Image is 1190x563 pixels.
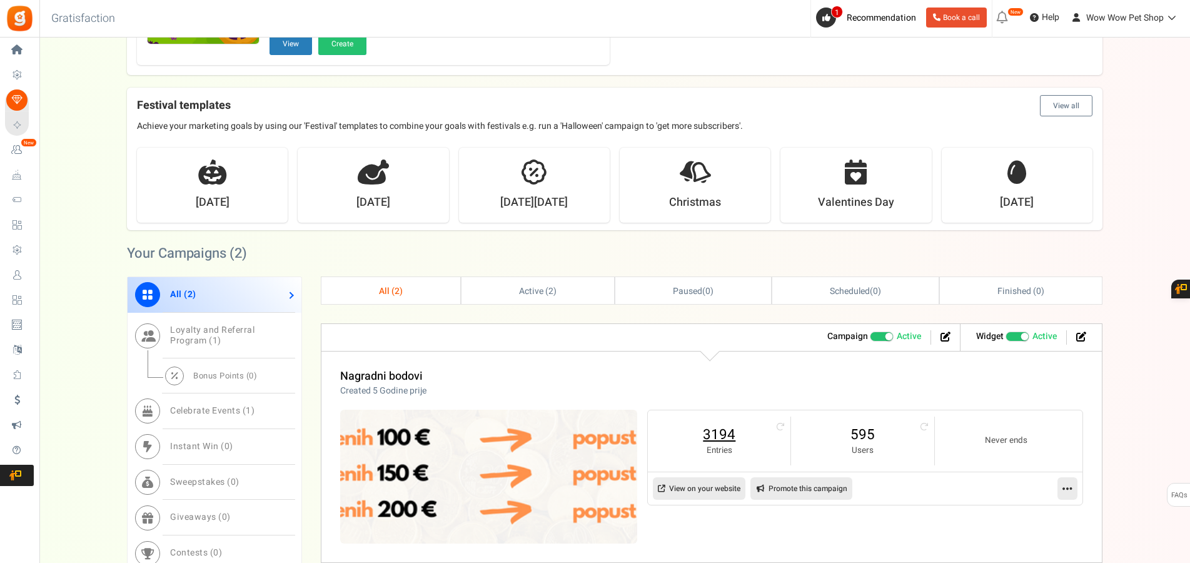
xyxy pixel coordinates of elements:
[831,6,843,18] span: 1
[213,546,219,559] span: 0
[246,404,251,417] span: 1
[660,425,778,445] a: 3194
[395,285,400,298] span: 2
[5,139,34,161] a: New
[1036,285,1041,298] span: 0
[224,440,230,453] span: 0
[318,33,366,55] button: Create
[379,285,403,298] span: All ( )
[1007,8,1024,16] em: New
[170,323,255,347] span: Loyalty and Referral Program ( )
[38,6,129,31] h3: Gratisfaction
[750,477,852,500] a: Promote this campaign
[137,95,1092,116] h4: Festival templates
[673,285,702,298] span: Paused
[170,510,231,524] span: Giveaways ( )
[519,285,557,298] span: Active ( )
[873,285,878,298] span: 0
[926,8,987,28] a: Book a call
[847,11,916,24] span: Recommendation
[234,243,242,263] span: 2
[976,330,1004,343] strong: Widget
[830,285,870,298] span: Scheduled
[1171,484,1187,507] span: FAQs
[827,330,868,343] strong: Campaign
[1000,195,1034,211] strong: [DATE]
[669,195,721,211] strong: Christmas
[1025,8,1064,28] a: Help
[170,440,233,453] span: Instant Win ( )
[222,510,228,524] span: 0
[816,8,921,28] a: 1 Recommendation
[967,330,1067,345] li: Widget activated
[340,368,423,385] a: Nagradni bodovi
[170,546,222,559] span: Contests ( )
[997,285,1044,298] span: Finished ( )
[804,425,921,445] a: 595
[947,435,1066,447] small: Never ends
[705,285,710,298] span: 0
[1086,11,1164,24] span: Wow Wow Pet Shop
[804,445,921,457] small: Users
[830,285,880,298] span: ( )
[270,33,312,55] button: View
[340,385,426,397] p: Created 5 Godine prije
[673,285,713,298] span: ( )
[6,4,34,33] img: Gratisfaction
[137,120,1092,133] p: Achieve your marketing goals by using our 'Festival' templates to combine your goals with festiva...
[500,195,568,211] strong: [DATE][DATE]
[1032,330,1057,343] span: Active
[188,288,193,301] span: 2
[818,195,894,211] strong: Valentines Day
[10,5,48,43] button: Open LiveChat chat widget
[1039,11,1059,24] span: Help
[127,247,247,260] h2: Your Campaigns ( )
[1040,95,1092,116] button: View all
[660,445,778,457] small: Entries
[653,477,745,500] a: View on your website
[897,330,921,343] span: Active
[213,334,218,347] span: 1
[170,288,196,301] span: All ( )
[356,195,390,211] strong: [DATE]
[21,138,37,147] em: New
[170,404,255,417] span: Celebrate Events ( )
[231,475,236,489] span: 0
[548,285,553,298] span: 2
[170,475,240,489] span: Sweepstakes ( )
[249,370,254,382] span: 0
[196,195,229,211] strong: [DATE]
[193,370,257,382] span: Bonus Points ( )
